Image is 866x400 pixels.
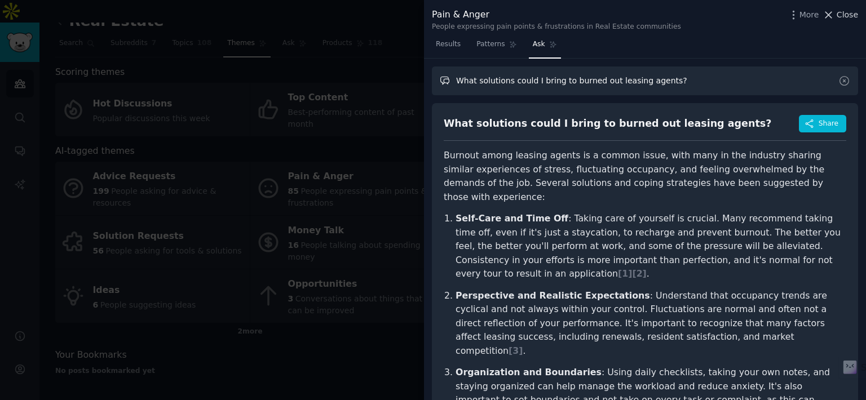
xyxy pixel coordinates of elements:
[476,39,505,50] span: Patterns
[618,268,632,279] span: [ 1 ]
[788,9,819,21] button: More
[456,367,602,377] strong: Organization and Boundaries
[432,35,465,59] a: Results
[837,9,858,21] span: Close
[456,289,846,358] p: : Understand that occupancy trends are cyclical and not always within your control. Fluctuations ...
[432,8,681,22] div: Pain & Anger
[456,213,568,224] strong: Self-Care and Time Off
[823,9,858,21] button: Close
[456,290,650,301] strong: Perspective and Realistic Expectations
[432,22,681,32] div: People expressing pain points & frustrations in Real Estate communities
[472,35,520,59] a: Patterns
[444,117,771,131] div: What solutions could I bring to burned out leasing agents?
[799,115,846,133] button: Share
[432,66,858,95] input: Ask a question about Pain & Anger in this audience...
[456,212,846,281] p: : Taking care of yourself is crucial. Many recommend taking time off, even if it's just a staycat...
[509,345,523,356] span: [ 3 ]
[444,149,846,204] p: Burnout among leasing agents is a common issue, with many in the industry sharing similar experie...
[632,268,646,279] span: [ 2 ]
[819,119,838,129] span: Share
[436,39,461,50] span: Results
[799,9,819,21] span: More
[529,35,561,59] a: Ask
[533,39,545,50] span: Ask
